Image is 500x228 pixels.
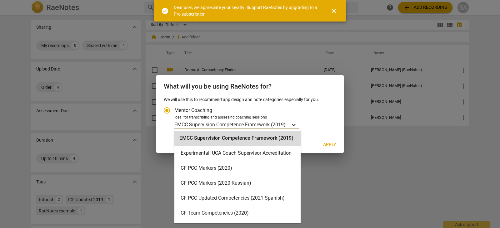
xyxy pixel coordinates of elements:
[174,12,206,17] a: Pro subscription
[164,103,336,129] div: Account type
[174,191,301,206] div: ICF PCC Updated Competencies (2021 Spanish)
[174,131,301,146] div: EMCC Supervision Competence Framework (2019)
[326,3,341,18] button: Close
[174,115,334,120] div: Ideal for transcribing and assessing coaching sessions
[164,96,336,103] p: We will use this to recommend app design and note categories especially for you.
[318,139,341,150] button: Apply
[174,4,319,17] div: Dear user, we appreciate your loyalty! Support RaeNotes by upgrading to a
[286,122,287,128] input: Ideal for transcribing and assessing coaching sessionsEMCC Supervision Competence Framework (2019)
[164,83,336,90] h2: What will you be using RaeNotes for?
[174,121,286,128] p: EMCC Supervision Competence Framework (2019)
[174,176,301,191] div: ICF PCC Markers (2020 Russian)
[174,107,212,114] span: Mentor Coaching
[161,7,169,15] span: check_circle
[330,7,337,15] span: close
[174,146,301,161] div: [Experimental] UCA Coach Supervisor Accreditation
[174,161,301,176] div: ICF PCC Markers (2020)
[174,206,301,221] div: ICF Team Competencies (2020)
[323,142,336,148] span: Apply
